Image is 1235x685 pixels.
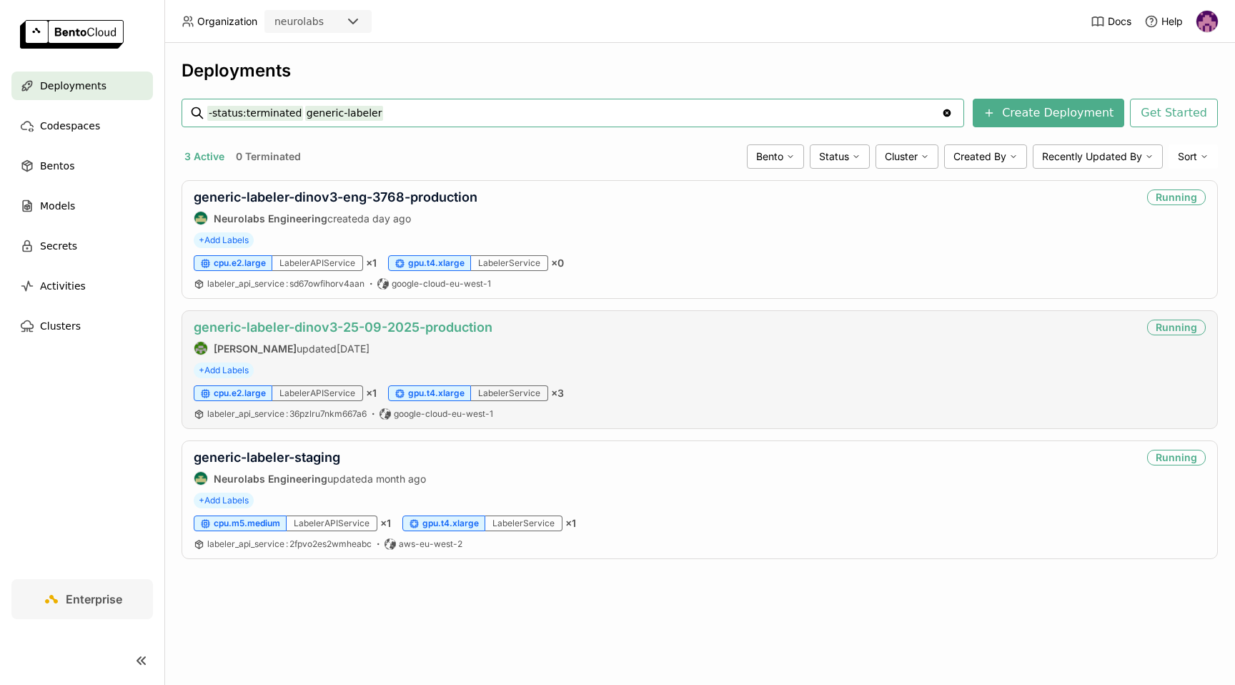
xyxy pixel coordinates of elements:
[194,341,492,355] div: updated
[40,157,74,174] span: Bentos
[471,385,548,401] div: LabelerService
[944,144,1027,169] div: Created By
[286,278,288,289] span: :
[194,472,207,485] img: Neurolabs Engineering
[214,212,327,225] strong: Neurolabs Engineering
[11,232,153,260] a: Secrets
[11,579,153,619] a: Enterprise
[1169,144,1218,169] div: Sort
[194,320,492,335] a: generic-labeler-dinov3-25-09-2025-production
[214,342,297,355] strong: [PERSON_NAME]
[565,517,576,530] span: × 1
[1178,150,1197,163] span: Sort
[194,450,340,465] a: generic-labeler-staging
[214,473,327,485] strong: Neurolabs Engineering
[1108,15,1131,28] span: Docs
[485,516,562,531] div: LabelerService
[197,15,257,28] span: Organization
[364,212,411,225] span: a day ago
[1147,320,1206,335] div: Running
[11,72,153,100] a: Deployments
[207,278,364,290] a: labeler_api_service:sd67owfihorv4aan
[40,117,100,134] span: Codespaces
[394,408,493,420] span: google-cloud-eu-west-1
[287,516,377,531] div: LabelerAPIService
[214,388,266,399] span: cpu.e2.large
[194,363,254,378] span: +Add Labels
[207,102,941,124] input: Search
[1130,99,1218,127] button: Get Started
[233,147,304,166] button: 0 Terminated
[973,99,1124,127] button: Create Deployment
[194,212,207,225] img: Neurolabs Engineering
[207,278,364,289] span: labeler_api_service sd67owfihorv4aan
[214,257,266,269] span: cpu.e2.large
[885,150,918,163] span: Cluster
[11,112,153,140] a: Codespaces
[194,342,207,355] img: Toby Thomas
[367,473,426,485] span: a month ago
[747,144,804,169] div: Bento
[551,257,564,270] span: × 0
[207,538,372,550] a: labeler_api_service:2fpvo2es2wmheabc
[11,192,153,220] a: Models
[194,232,254,248] span: +Add Labels
[11,272,153,300] a: Activities
[286,408,288,419] span: :
[819,150,849,163] span: Status
[194,189,477,204] a: generic-labeler-dinov3-eng-3768-production
[399,538,462,550] span: aws-eu-west-2
[194,493,254,508] span: +Add Labels
[274,14,324,29] div: neurolabs
[337,342,369,355] span: [DATE]
[941,107,953,119] svg: Clear value
[194,211,477,225] div: created
[392,278,491,290] span: google-cloud-eu-west-1
[551,387,564,400] span: × 3
[40,317,81,335] span: Clusters
[876,144,938,169] div: Cluster
[214,518,280,529] span: cpu.m5.medium
[1161,15,1183,28] span: Help
[325,15,327,29] input: Selected neurolabs.
[366,257,377,270] span: × 1
[11,152,153,180] a: Bentos
[286,538,288,549] span: :
[207,538,372,549] span: labeler_api_service 2fpvo2es2wmheabc
[471,255,548,271] div: LabelerService
[40,77,106,94] span: Deployments
[40,237,77,255] span: Secrets
[1042,150,1142,163] span: Recently Updated By
[40,197,75,215] span: Models
[810,144,870,169] div: Status
[272,255,363,271] div: LabelerAPIService
[1091,14,1131,29] a: Docs
[380,517,391,530] span: × 1
[422,518,479,529] span: gpu.t4.xlarge
[408,257,465,269] span: gpu.t4.xlarge
[272,385,363,401] div: LabelerAPIService
[11,312,153,340] a: Clusters
[953,150,1006,163] span: Created By
[1196,11,1218,32] img: Mathew Robinson
[40,277,86,295] span: Activities
[756,150,783,163] span: Bento
[408,388,465,399] span: gpu.t4.xlarge
[207,408,367,420] a: labeler_api_service:36pzlru7nkm667a6
[182,60,1218,82] div: Deployments
[20,20,124,49] img: logo
[1147,450,1206,465] div: Running
[182,147,227,166] button: 3 Active
[207,408,367,419] span: labeler_api_service 36pzlru7nkm667a6
[1144,14,1183,29] div: Help
[366,387,377,400] span: × 1
[1147,189,1206,205] div: Running
[194,471,426,486] div: updated
[1033,144,1163,169] div: Recently Updated By
[66,592,122,606] span: Enterprise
